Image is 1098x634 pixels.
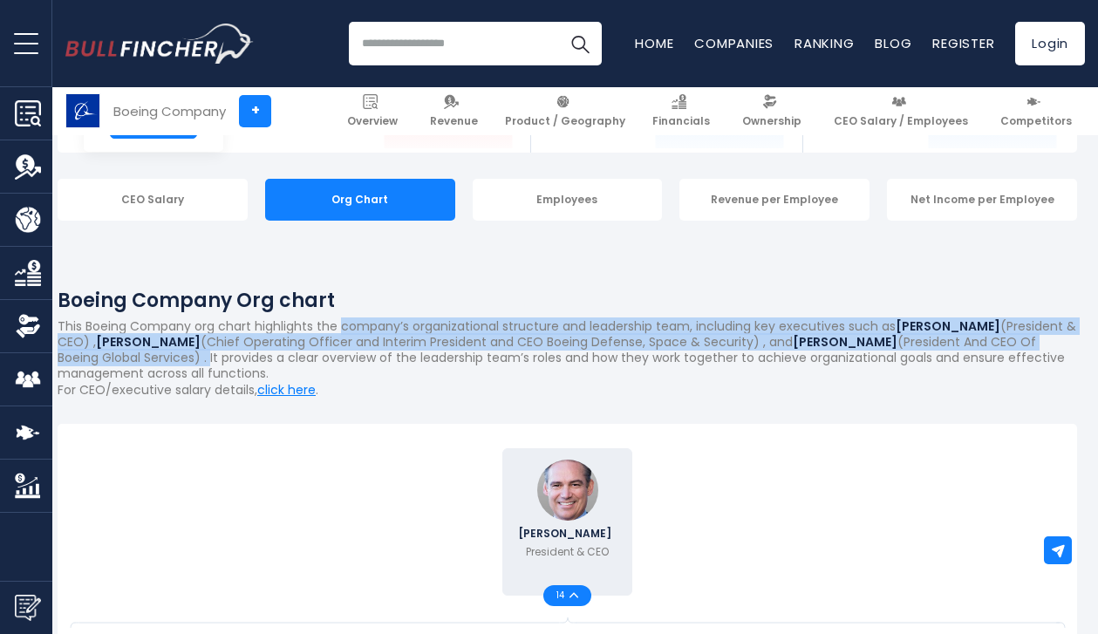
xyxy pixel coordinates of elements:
[339,87,406,135] a: Overview
[257,381,316,399] a: click here
[992,87,1080,135] a: Competitors
[896,317,1000,335] b: [PERSON_NAME]
[537,460,598,521] img: Kelly Ortberg
[518,528,617,539] span: [PERSON_NAME]
[58,382,1077,398] p: For CEO/executive salary details, .
[505,114,625,128] span: Product / Geography
[644,87,718,135] a: Financials
[556,591,569,600] span: 14
[65,24,253,64] a: Go to homepage
[887,179,1077,221] div: Net Income per Employee
[793,333,897,351] b: [PERSON_NAME]
[430,114,478,128] span: Revenue
[265,179,455,221] div: Org Chart
[66,94,99,127] img: BA logo
[526,544,609,560] p: President & CEO
[875,34,911,52] a: Blog
[826,87,976,135] a: CEO Salary / Employees
[679,179,870,221] div: Revenue per Employee
[58,179,248,221] div: CEO Salary
[558,22,602,65] button: Search
[635,34,673,52] a: Home
[502,448,633,596] a: Kelly Ortberg [PERSON_NAME] President & CEO 14
[795,34,854,52] a: Ranking
[1000,114,1072,128] span: Competitors
[65,24,254,64] img: Bullfincher logo
[497,87,633,135] a: Product / Geography
[742,114,801,128] span: Ownership
[834,114,968,128] span: CEO Salary / Employees
[58,318,1077,382] p: This Boeing Company org chart highlights the company’s organizational structure and leadership te...
[347,114,398,128] span: Overview
[113,101,226,121] div: Boeing Company
[932,34,994,52] a: Register
[239,95,271,127] a: +
[15,313,41,339] img: Ownership
[694,34,774,52] a: Companies
[58,286,1077,315] h1: Boeing Company Org chart
[652,114,710,128] span: Financials
[1015,22,1085,65] a: Login
[422,87,486,135] a: Revenue
[473,179,663,221] div: Employees
[734,87,809,135] a: Ownership
[96,333,201,351] b: [PERSON_NAME]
